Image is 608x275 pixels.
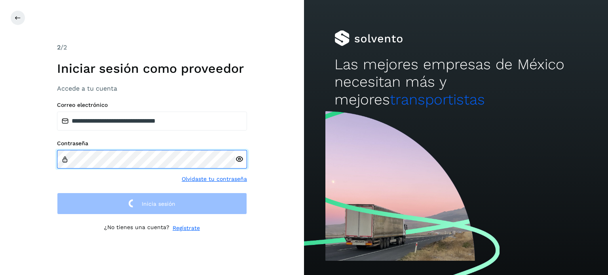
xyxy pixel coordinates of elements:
h1: Iniciar sesión como proveedor [57,61,247,76]
h2: Las mejores empresas de México necesitan más y mejores [334,56,578,108]
a: Olvidaste tu contraseña [182,175,247,183]
p: ¿No tienes una cuenta? [104,224,169,232]
label: Correo electrónico [57,102,247,108]
h3: Accede a tu cuenta [57,85,247,92]
div: /2 [57,43,247,52]
a: Regístrate [173,224,200,232]
span: transportistas [390,91,485,108]
button: Inicia sesión [57,193,247,214]
label: Contraseña [57,140,247,147]
span: Inicia sesión [142,201,175,207]
span: 2 [57,44,61,51]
